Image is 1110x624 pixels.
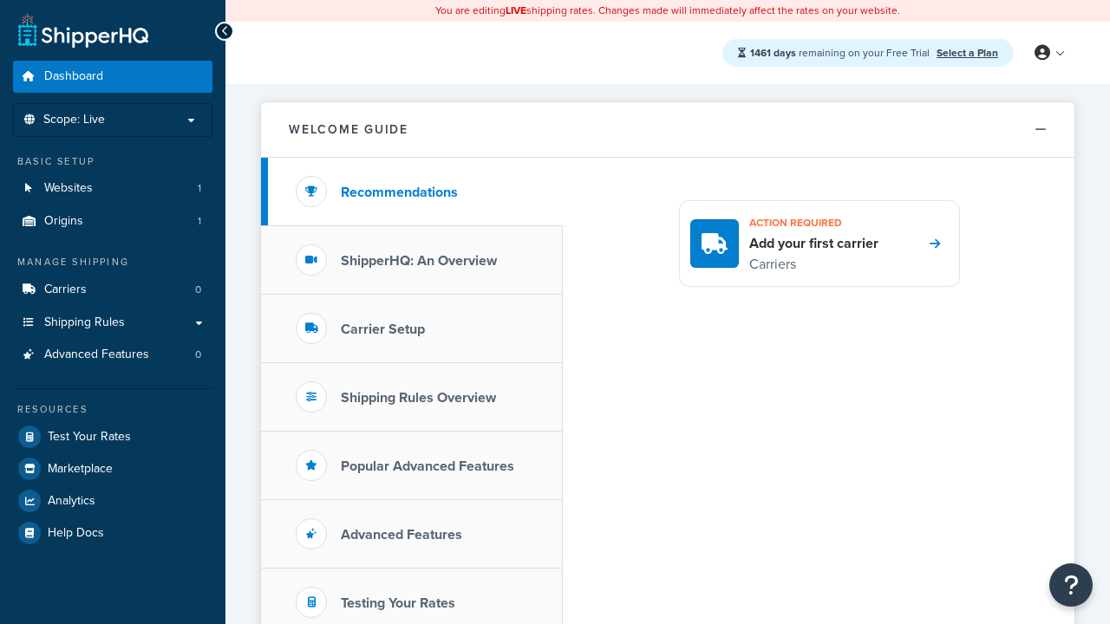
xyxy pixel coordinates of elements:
[749,253,878,276] p: Carriers
[749,211,878,234] h3: Action required
[195,348,201,362] span: 0
[13,61,212,93] a: Dashboard
[44,69,103,84] span: Dashboard
[341,390,496,406] h3: Shipping Rules Overview
[750,45,796,61] strong: 1461 days
[289,123,408,136] h2: Welcome Guide
[48,494,95,509] span: Analytics
[44,283,87,297] span: Carriers
[341,253,497,269] h3: ShipperHQ: An Overview
[13,274,212,306] a: Carriers0
[13,205,212,237] a: Origins1
[48,430,131,445] span: Test Your Rates
[44,315,125,330] span: Shipping Rules
[13,339,212,371] a: Advanced Features0
[13,421,212,452] a: Test Your Rates
[13,172,212,205] a: Websites1
[261,102,1074,158] button: Welcome Guide
[13,307,212,339] a: Shipping Rules
[43,113,105,127] span: Scope: Live
[750,45,932,61] span: remaining on your Free Trial
[1049,563,1093,607] button: Open Resource Center
[506,3,526,18] b: LIVE
[48,526,104,541] span: Help Docs
[13,517,212,549] a: Help Docs
[13,402,212,417] div: Resources
[13,172,212,205] li: Websites
[198,214,201,229] span: 1
[13,485,212,517] a: Analytics
[198,181,201,196] span: 1
[341,595,455,611] h3: Testing Your Rates
[13,205,212,237] li: Origins
[13,274,212,306] li: Carriers
[13,255,212,270] div: Manage Shipping
[48,462,113,477] span: Marketplace
[44,348,149,362] span: Advanced Features
[937,45,998,61] a: Select a Plan
[341,458,514,474] h3: Popular Advanced Features
[341,527,462,543] h3: Advanced Features
[341,322,425,337] h3: Carrier Setup
[13,453,212,484] a: Marketplace
[44,214,83,229] span: Origins
[13,339,212,371] li: Advanced Features
[749,234,878,253] h4: Add your first carrier
[13,154,212,169] div: Basic Setup
[195,283,201,297] span: 0
[44,181,93,196] span: Websites
[341,185,458,200] h3: Recommendations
